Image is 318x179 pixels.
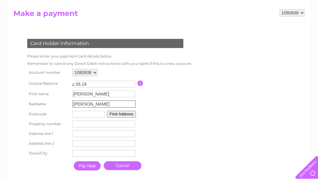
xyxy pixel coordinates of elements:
[107,111,136,117] button: Find Address
[26,99,71,109] th: Surname
[243,26,261,31] a: Telecoms
[277,26,292,31] a: Contact
[26,67,71,78] th: Account number
[137,80,143,86] input: Information
[26,119,71,129] th: Property number
[298,26,312,31] a: Log out
[26,53,194,60] td: Please enter your payment card details below.
[15,3,304,30] div: Clear Business is a trading name of Verastar Limited (registered in [GEOGRAPHIC_DATA] No. 3667643...
[72,79,75,87] td: £
[74,161,101,170] input: Pay Now
[11,16,42,35] img: logo.png
[26,60,194,67] td: Remember to cancel any Direct Debit instructions with your bank if this is a new account.
[203,3,245,11] a: 0333 014 3131
[26,139,71,148] th: Address line 2
[26,129,71,139] th: Address line 1
[104,161,141,170] a: Cancel
[26,148,71,158] th: Town/City
[27,39,183,48] div: Card Holder Information
[26,109,71,119] th: Postcode
[226,26,239,31] a: Energy
[265,26,274,31] a: Blog
[26,78,71,89] th: Invoice Balance
[210,26,222,31] a: Water
[13,9,305,21] h2: Make a payment
[26,89,71,99] th: First name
